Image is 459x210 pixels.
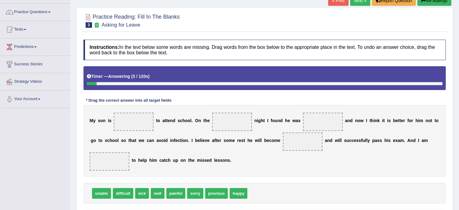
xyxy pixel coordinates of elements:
b: n [185,138,188,143]
b: c [147,138,149,143]
b: r [220,138,221,143]
b: e [217,138,220,143]
b: f [174,138,176,143]
b: n [170,118,173,123]
b: i [257,118,258,123]
b: e [175,138,178,143]
b: a [375,138,377,143]
b: e [278,138,280,143]
b: w [335,138,338,143]
b: c [349,138,352,143]
b: e [207,118,210,123]
b: k [377,118,380,123]
b: l [200,138,201,143]
b: i [338,138,339,143]
b: s [298,118,301,123]
b: l [366,138,368,143]
b: Answering [108,74,130,79]
b: m [197,158,201,163]
b: s [377,138,380,143]
b: s [359,138,361,143]
b: o [157,118,160,123]
b: t [166,118,168,123]
a: Tests [0,21,70,36]
b: l [339,138,341,143]
b: m [229,138,232,143]
span: well [151,188,165,199]
b: s [121,138,124,143]
b: h [149,158,152,163]
b: l [214,158,215,163]
b: t [128,138,130,143]
b: e [141,158,143,163]
b: w [255,138,258,143]
b: f [214,138,216,143]
b: e [207,158,209,163]
b: r [412,118,413,123]
b: t [383,118,385,123]
b: m [424,138,428,143]
b: h [138,158,141,163]
span: difficult [113,188,133,199]
span: painful [166,188,186,199]
b: M [90,118,93,123]
b: i [387,138,388,143]
b: e [215,158,218,163]
b: e [393,138,395,143]
b: o [100,138,102,143]
b: p [144,158,147,163]
b: w [360,118,364,123]
b: l [365,138,366,143]
b: o [436,118,439,123]
b: o [124,138,126,143]
b: e [198,138,200,143]
b: n [171,138,174,143]
b: s [379,138,382,143]
b: g [91,138,94,143]
b: d [165,138,168,143]
b: d [413,138,416,143]
b: l [261,138,262,143]
span: Drop target [283,132,323,151]
b: s [241,138,244,143]
b: n [327,138,330,143]
b: c [165,158,168,163]
b: o [358,118,361,123]
b: h [371,118,374,123]
b: 3 / 120s [133,74,148,79]
b: t [398,118,400,123]
b: n [198,118,201,123]
b: o [112,138,115,143]
b: e [168,118,170,123]
b: n [347,118,350,123]
a: Strategy Videos [0,73,70,89]
b: a [325,138,327,143]
b: o [272,138,274,143]
b: i [374,118,375,123]
b: t [203,118,205,123]
span: 3 [86,22,92,28]
b: m [400,138,404,143]
b: h [205,118,208,123]
b: r [237,138,239,143]
b: a [162,118,165,123]
b: a [212,138,214,143]
b: n [355,118,358,123]
span: unable [92,188,111,199]
b: s [178,118,180,123]
b: s [388,138,391,143]
b: d [173,118,176,123]
b: t [435,118,436,123]
b: b [393,118,396,123]
b: e [250,138,253,143]
b: h [190,158,192,163]
b: o [226,138,229,143]
span: sorry [187,188,203,199]
b: h [285,118,288,123]
b: s [388,118,391,123]
a: Success Stories [0,56,70,71]
b: x [395,138,398,143]
b: t [98,138,100,143]
b: s [228,158,230,163]
b: e [288,118,290,123]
